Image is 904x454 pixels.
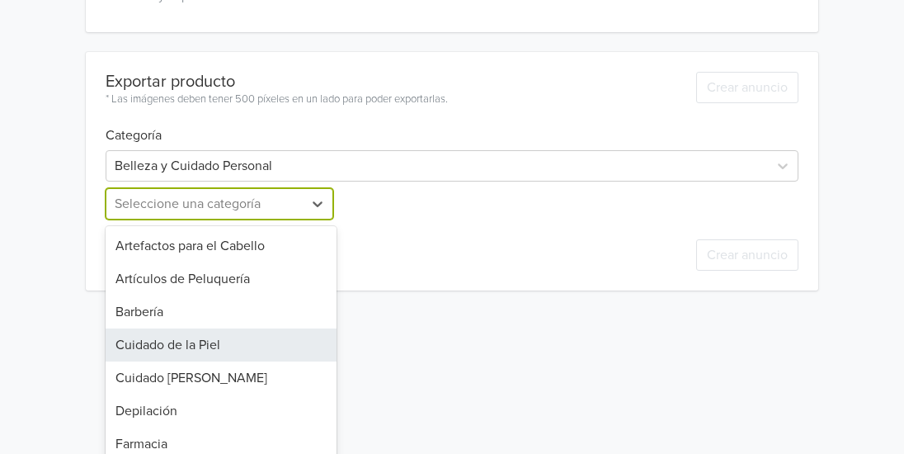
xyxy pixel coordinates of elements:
[696,239,798,271] button: Crear anuncio
[106,72,448,92] div: Exportar producto
[106,108,798,144] h6: Categoría
[106,296,337,329] div: Barbería
[106,329,337,362] div: Cuidado de la Piel
[106,262,337,296] div: Artículos de Peluquería
[106,362,337,395] div: Cuidado [PERSON_NAME]
[696,72,798,103] button: Crear anuncio
[106,229,337,262] div: Artefactos para el Cabello
[106,395,337,428] div: Depilación
[106,92,448,108] div: * Las imágenes deben tener 500 píxeles en un lado para poder exportarlas.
